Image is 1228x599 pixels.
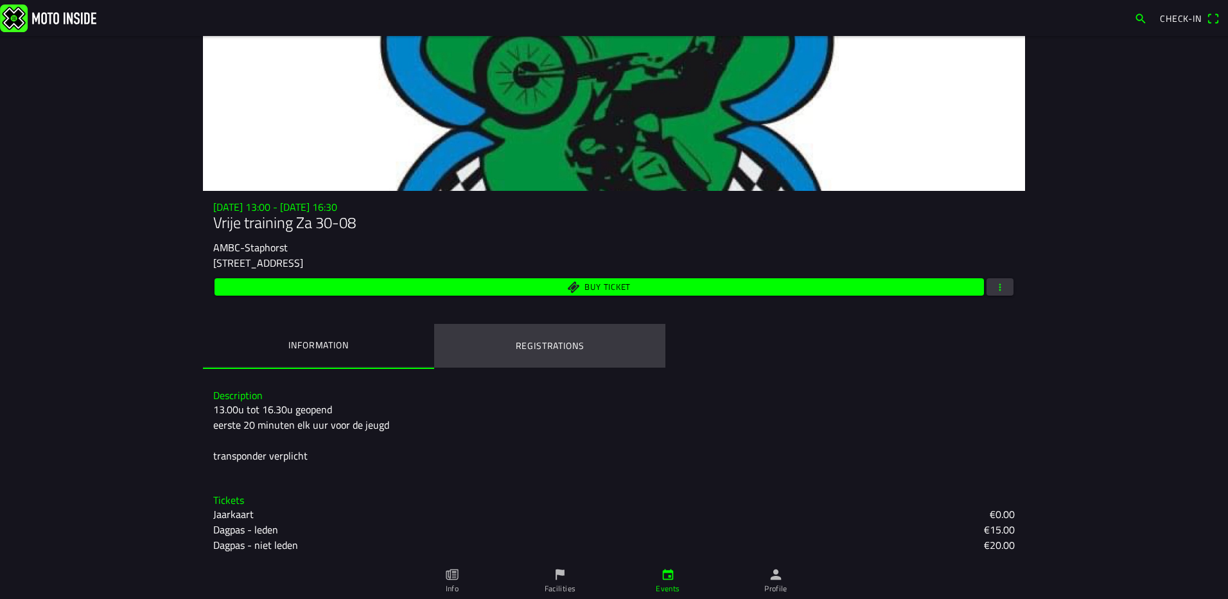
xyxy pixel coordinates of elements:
h3: [DATE] 13:00 - [DATE] 16:30 [213,201,1015,213]
ion-icon: paper [445,568,459,582]
ion-text: Dagpas - niet leden [213,537,298,553]
ion-label: Events [656,583,680,595]
a: search [1128,7,1153,29]
span: Check-in [1160,12,1202,25]
ion-text: Dagpas - leden [213,522,278,537]
ion-label: Information [288,338,348,352]
span: Buy ticket [584,283,631,291]
h1: Vrije training Za 30-08 [213,213,1015,232]
ion-label: Profile [764,583,787,595]
ion-label: Facilities [545,583,576,595]
ion-text: AMBC-Staphorst [213,240,288,255]
h3: Description [213,389,1015,402]
h3: Tickets [213,494,1015,506]
ion-text: €0.00 [990,506,1015,522]
div: 13.00u tot 16.30u geopend eerste 20 minuten elk uur voor de jeugd transponder verplicht [213,402,1015,463]
ion-label: Registrations [516,339,584,353]
ion-label: Info [446,583,459,595]
ion-icon: flag [553,568,567,582]
ion-text: €20.00 [984,537,1015,553]
a: Check-inqr scanner [1153,7,1225,29]
ion-icon: person [769,568,783,582]
ion-icon: calendar [661,568,675,582]
ion-text: €15.00 [984,522,1015,537]
ion-text: Jaarkaart [213,506,254,522]
ion-text: [STREET_ADDRESS] [213,255,303,271]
